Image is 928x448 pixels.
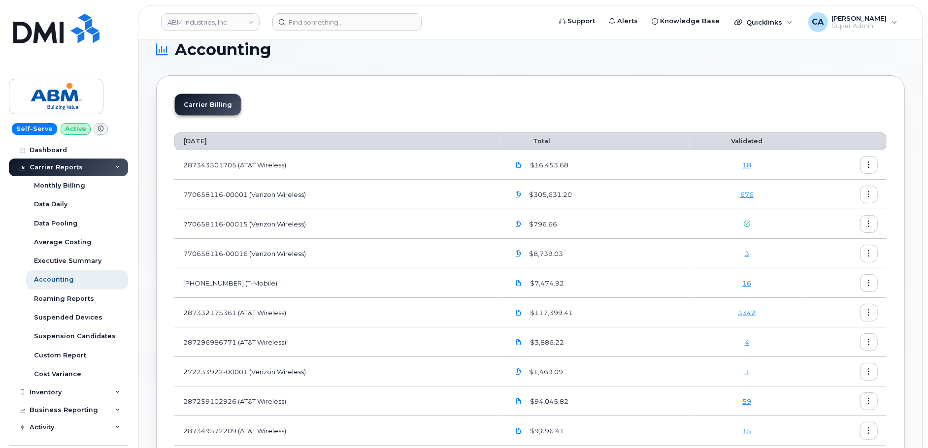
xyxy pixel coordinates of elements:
[510,137,551,145] span: Total
[174,150,501,180] td: 287343301705 (AT&T Wireless)
[161,13,260,31] a: ABM Industries, Inc.
[174,180,501,209] td: 770658116-00001 (Verizon Wireless)
[742,397,751,405] a: 59
[510,274,529,291] a: ABM.789000373.statement-DETAIL-Jun25-Jul242025.pdf
[510,392,529,410] a: ABM.287259102926_20250731_F.pdf
[728,12,799,32] div: Quicklinks
[742,161,751,169] a: 18
[174,416,501,446] td: 287349572209 (AT&T Wireless)
[175,42,271,57] span: Accounting
[174,268,501,298] td: [PHONE_NUMBER] (T-Mobile)
[528,249,563,258] span: $8,739.03
[529,338,564,347] span: $3,886.22
[645,11,727,31] a: Knowledge Base
[529,308,573,318] span: $117,399.41
[745,338,749,346] a: 4
[528,190,572,199] span: $305,631.20
[174,239,501,268] td: 770658116-00016 (Verizon Wireless)
[529,279,564,288] span: $7,474.92
[745,368,749,376] a: 1
[745,250,749,257] a: 3
[510,333,529,351] a: ABM.287296986771_20250709_F.pdf
[801,12,904,32] div: Carl Ausdenmoore
[738,309,756,317] a: 3342
[174,298,501,327] td: 287332175361 (AT&T Wireless)
[660,16,720,26] span: Knowledge Base
[746,18,782,26] span: Quicklinks
[602,11,645,31] a: Alerts
[510,304,529,321] a: ABM.287332175361_20250731_F.pdf
[617,16,638,26] span: Alerts
[832,22,887,30] span: Super Admin
[528,220,558,229] span: $796.66
[174,357,501,386] td: 272233922-00001 (Verizon Wireless)
[174,327,501,357] td: 287296986771 (AT&T Wireless)
[740,191,754,198] a: 676
[529,426,564,436] span: $9,696.41
[272,13,422,31] input: Find something...
[529,397,569,406] span: $94,045.82
[510,156,529,173] a: ABM.287343301705_20250731_F.pdf
[528,367,563,377] span: $1,469.09
[812,16,824,28] span: CA
[552,11,602,31] a: Support
[742,279,751,287] a: 16
[174,386,501,416] td: 287259102926 (AT&T Wireless)
[174,209,501,239] td: 770658116-00015 (Verizon Wireless)
[567,16,595,26] span: Support
[529,160,569,170] span: $16,453.68
[690,132,804,150] th: Validated
[510,422,529,439] a: ABM.287349572209_20250731_F.pdf
[742,427,751,435] a: 15
[174,132,501,150] th: [DATE]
